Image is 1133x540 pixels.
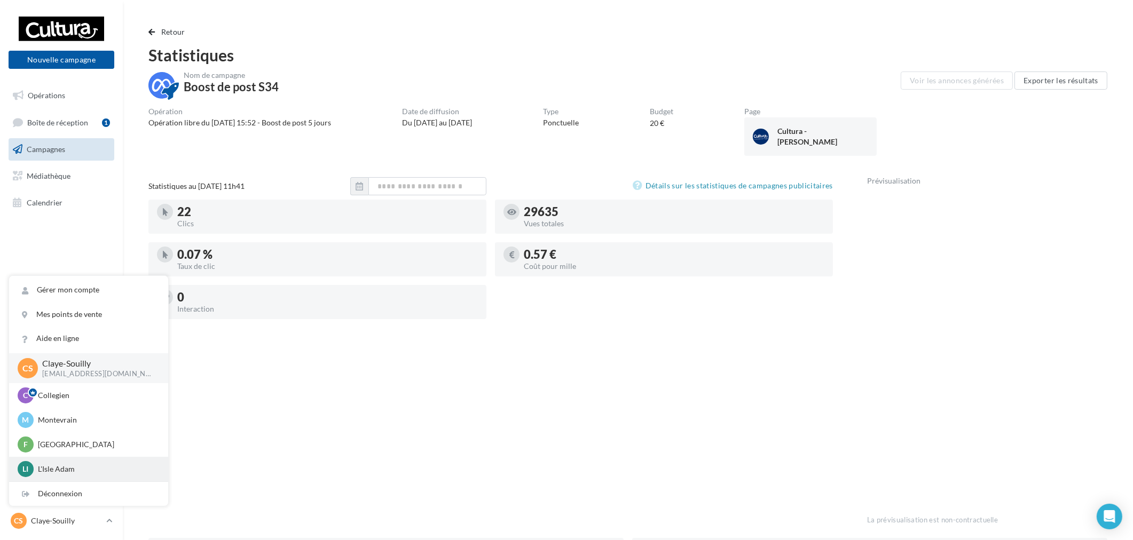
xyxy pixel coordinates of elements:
button: Exporter les résultats [1014,72,1107,90]
div: Coût pour mille [524,263,824,270]
span: CS [22,362,33,374]
div: 22 [177,206,478,218]
a: Cultura - [PERSON_NAME] [753,126,868,147]
div: 0.07 % [177,249,478,260]
span: Retour [161,27,185,36]
p: L'Isle Adam [38,464,155,474]
span: CS [14,515,23,526]
a: Détails sur les statistiques de campagnes publicitaires [633,179,833,192]
a: Médiathèque [6,165,116,187]
button: Voir les annonces générées [901,72,1013,90]
button: Retour [148,26,190,38]
span: F [23,439,28,450]
span: Calendrier [27,197,62,207]
div: Déconnexion [9,482,168,506]
a: Gérer mon compte [9,278,168,302]
a: Mes points de vente [9,303,168,327]
p: Montevrain [38,415,155,425]
p: Claye-Souilly [42,358,151,370]
div: Nom de campagne [184,72,279,79]
div: Statistiques [148,47,1107,63]
p: Claye-Souilly [31,515,102,526]
a: Opérations [6,84,116,107]
a: Campagnes [6,138,116,161]
div: La prévisualisation est non-contractuelle [867,511,1107,525]
a: Aide en ligne [9,327,168,351]
div: Open Intercom Messenger [1097,504,1122,529]
a: Calendrier [6,192,116,214]
div: Budget [650,108,673,115]
div: 29635 [524,206,824,218]
span: Médiathèque [27,171,70,180]
button: Nouvelle campagne [9,51,114,69]
span: Campagnes [27,145,65,154]
span: Opérations [28,91,65,100]
p: [EMAIL_ADDRESS][DOMAIN_NAME] [42,369,151,379]
span: C [23,390,28,401]
div: Du [DATE] au [DATE] [402,117,472,128]
div: Ponctuelle [543,117,579,128]
div: Opération libre du [DATE] 15:52 - Boost de post 5 jours [148,117,331,128]
div: Statistiques au [DATE] 11h41 [148,181,350,192]
a: Boîte de réception1 [6,111,116,134]
div: 0 [177,291,478,303]
p: Collegien [38,390,155,401]
div: Date de diffusion [402,108,472,115]
a: CS Claye-Souilly [9,511,114,531]
span: M [22,415,29,425]
p: [GEOGRAPHIC_DATA] [38,439,155,450]
div: Prévisualisation [867,177,1107,185]
div: 0.57 € [524,249,824,260]
div: Page [744,108,877,115]
div: Taux de clic [177,263,478,270]
span: LI [23,464,29,474]
div: Cultura - [PERSON_NAME] [777,126,845,147]
span: Boîte de réception [27,117,88,126]
div: 20 € [650,118,664,129]
div: Interaction [177,305,478,313]
div: Opération [148,108,331,115]
div: Type [543,108,579,115]
div: 1 [102,118,110,127]
div: Boost de post S34 [184,81,279,93]
div: Vues totales [524,220,824,227]
div: Clics [177,220,478,227]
